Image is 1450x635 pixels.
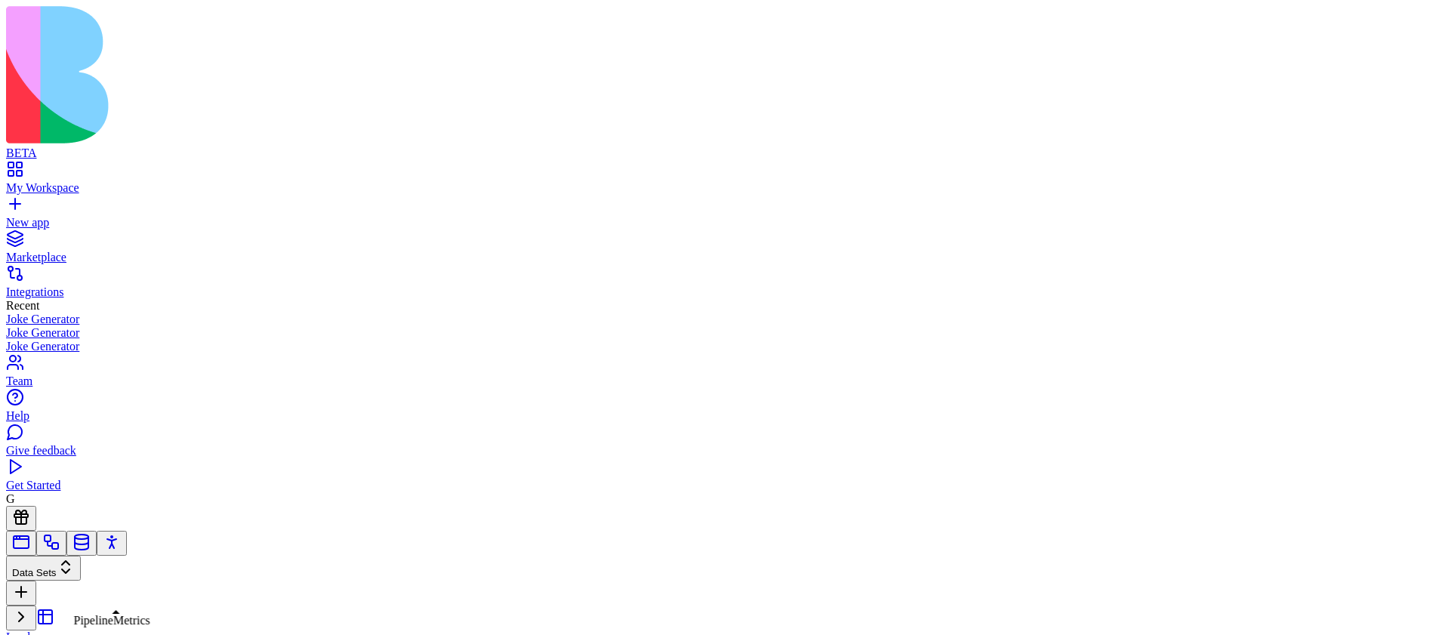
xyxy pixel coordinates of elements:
button: Data Sets [6,556,81,581]
div: My Workspace [6,181,1444,195]
a: BETA [6,133,1444,160]
a: Help [6,396,1444,423]
div: Team [6,375,1444,388]
a: Get Started [6,465,1444,492]
a: Integrations [6,272,1444,299]
div: Give feedback [6,444,1444,458]
a: Team [6,361,1444,388]
a: Joke Generator [6,313,1444,326]
a: Joke Generator [6,326,1444,340]
a: My Workspace [6,168,1444,195]
div: Marketplace [6,251,1444,264]
a: New app [6,202,1444,230]
div: New app [6,216,1444,230]
div: BETA [6,146,1444,160]
a: Give feedback [6,430,1444,458]
div: Integrations [6,285,1444,299]
div: Help [6,409,1444,423]
div: Get Started [6,479,1444,492]
span: Recent [6,299,39,312]
a: Joke Generator [6,340,1444,353]
img: logo [6,6,613,143]
a: Marketplace [6,237,1444,264]
div: PipelineMetrics [74,614,150,627]
span: G [6,492,15,505]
